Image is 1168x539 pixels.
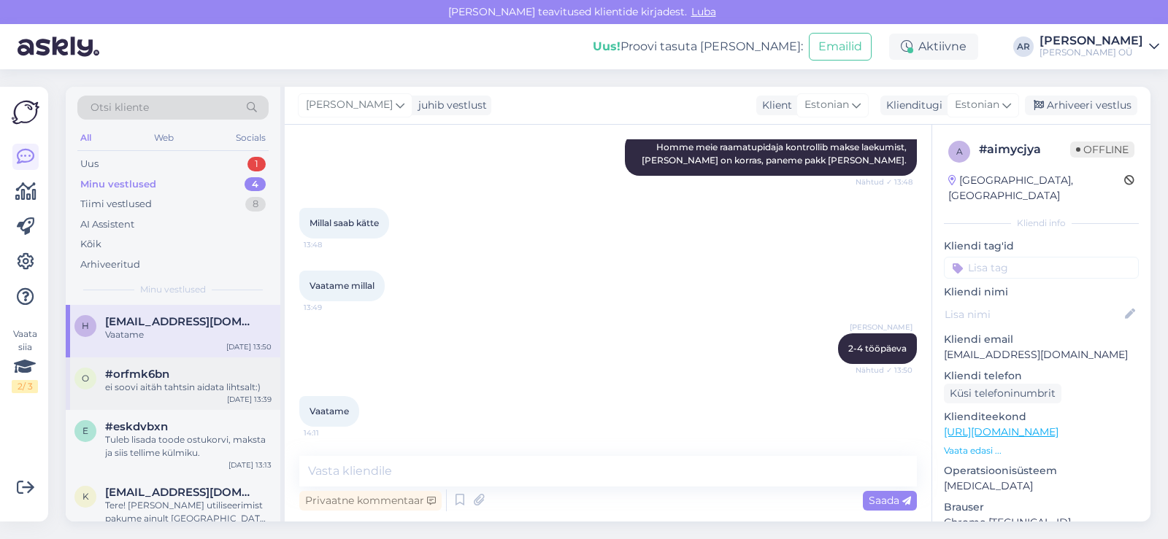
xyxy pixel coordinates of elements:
a: [URL][DOMAIN_NAME] [944,425,1058,438]
span: Vaatame [310,406,349,416]
div: Kliendi info [944,217,1139,230]
span: Homme meie raamatupidaja kontrollib makse laekumist, [PERSON_NAME] on korras, paneme pakk [PERSON... [642,141,909,166]
div: Kõik [80,237,101,252]
div: [DATE] 13:50 [226,341,272,352]
input: Lisa nimi [945,306,1122,322]
span: 13:49 [304,302,358,313]
div: Web [151,128,177,147]
p: Brauser [944,500,1139,515]
p: Operatsioonisüsteem [944,463,1139,478]
span: Millal saab kätte [310,217,379,228]
b: Uus! [593,39,620,53]
span: k [82,491,89,502]
div: juhib vestlust [412,98,487,113]
span: #orfmk6bn [105,368,169,381]
div: AI Assistent [80,217,134,232]
span: a [956,146,963,157]
div: Aktiivne [889,34,978,60]
span: e [82,425,88,436]
div: All [77,128,94,147]
span: Estonian [955,97,999,113]
div: # aimycjya [979,141,1070,158]
p: [EMAIL_ADDRESS][DOMAIN_NAME] [944,347,1139,362]
span: #eskdvbxn [105,420,168,433]
div: 4 [245,177,266,192]
div: [PERSON_NAME] OÜ [1040,47,1143,58]
div: Proovi tasuta [PERSON_NAME]: [593,38,803,55]
p: Kliendi email [944,332,1139,347]
div: Klient [756,98,792,113]
div: Vaata siia [12,327,38,393]
span: Luba [687,5,721,18]
div: ei soovi aitäh tahtsin aidata lihtsalt:) [105,381,272,394]
span: Saada [869,494,911,507]
div: Tuleb lisada toode ostukorvi, maksta ja siis tellime külmiku. [105,433,272,459]
div: [GEOGRAPHIC_DATA], [GEOGRAPHIC_DATA] [948,173,1124,203]
div: 1 [247,157,266,171]
input: Lisa tag [944,257,1139,279]
span: katimerila@hot.ee [105,486,257,499]
span: Estonian [804,97,849,113]
p: Kliendi nimi [944,284,1139,300]
p: Kliendi tag'id [944,239,1139,254]
button: Emailid [809,33,872,61]
span: 2-4 tööpäeva [848,343,907,354]
span: 14:11 [304,427,358,438]
div: Uus [80,157,99,171]
div: Klienditugi [880,98,942,113]
span: Nähtud ✓ 13:48 [856,177,912,187]
div: Minu vestlused [80,177,156,192]
div: AR [1013,36,1034,57]
span: Minu vestlused [140,283,206,296]
div: Privaatne kommentaar [299,491,442,511]
div: Tere! [PERSON_NAME] utiliseerimist pakume ainult [GEOGRAPHIC_DATA]. Samuti te saate tellida telek... [105,499,272,525]
span: Offline [1070,141,1134,158]
span: h [82,320,89,331]
span: Otsi kliente [91,100,149,115]
img: Askly Logo [12,98,39,126]
div: Socials [233,128,269,147]
span: [PERSON_NAME] [306,97,393,113]
div: [DATE] 13:13 [228,459,272,470]
span: 13:48 [304,239,358,250]
a: [PERSON_NAME][PERSON_NAME] OÜ [1040,35,1159,58]
p: Vaata edasi ... [944,444,1139,457]
div: 8 [245,197,266,212]
span: Nähtud ✓ 13:50 [856,365,912,376]
p: Chrome [TECHNICAL_ID] [944,515,1139,530]
div: 2 / 3 [12,380,38,393]
p: Kliendi telefon [944,368,1139,384]
div: Tiimi vestlused [80,197,152,212]
span: [PERSON_NAME] [850,322,912,333]
p: [MEDICAL_DATA] [944,478,1139,494]
span: helenapajuste972@gmail.com [105,315,257,328]
div: Arhiveeri vestlus [1025,96,1137,115]
span: Vaatame millal [310,280,374,291]
p: Klienditeekond [944,409,1139,424]
div: Vaatame [105,328,272,341]
div: Arhiveeritud [80,257,140,272]
div: [DATE] 13:39 [227,394,272,405]
div: [PERSON_NAME] [1040,35,1143,47]
span: o [82,373,89,384]
div: Küsi telefoninumbrit [944,384,1061,403]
